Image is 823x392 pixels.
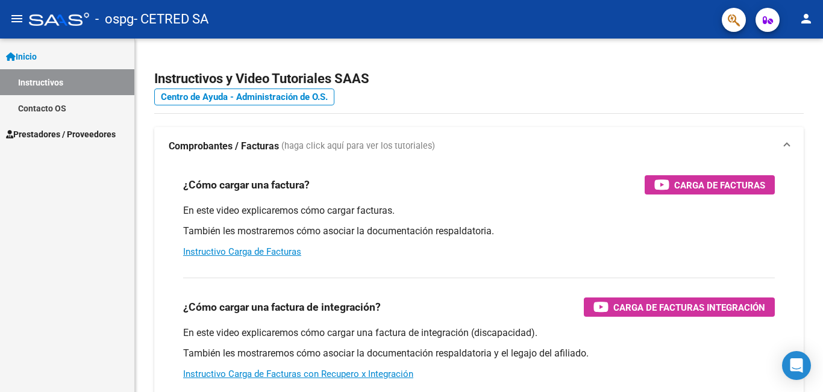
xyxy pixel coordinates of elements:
span: - ospg [95,6,134,33]
span: Inicio [6,50,37,63]
p: En este video explicaremos cómo cargar facturas. [183,204,775,217]
span: (haga click aquí para ver los tutoriales) [281,140,435,153]
strong: Comprobantes / Facturas [169,140,279,153]
span: Carga de Facturas Integración [613,300,765,315]
a: Instructivo Carga de Facturas [183,246,301,257]
span: Prestadores / Proveedores [6,128,116,141]
h3: ¿Cómo cargar una factura de integración? [183,299,381,316]
button: Carga de Facturas Integración [584,297,775,317]
mat-icon: person [799,11,813,26]
p: También les mostraremos cómo asociar la documentación respaldatoria y el legajo del afiliado. [183,347,775,360]
span: Carga de Facturas [674,178,765,193]
a: Centro de Ayuda - Administración de O.S. [154,89,334,105]
a: Instructivo Carga de Facturas con Recupero x Integración [183,369,413,379]
mat-expansion-panel-header: Comprobantes / Facturas (haga click aquí para ver los tutoriales) [154,127,804,166]
button: Carga de Facturas [645,175,775,194]
p: También les mostraremos cómo asociar la documentación respaldatoria. [183,225,775,238]
p: En este video explicaremos cómo cargar una factura de integración (discapacidad). [183,326,775,340]
h3: ¿Cómo cargar una factura? [183,176,310,193]
div: Open Intercom Messenger [782,351,811,380]
mat-icon: menu [10,11,24,26]
h2: Instructivos y Video Tutoriales SAAS [154,67,804,90]
span: - CETRED SA [134,6,208,33]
